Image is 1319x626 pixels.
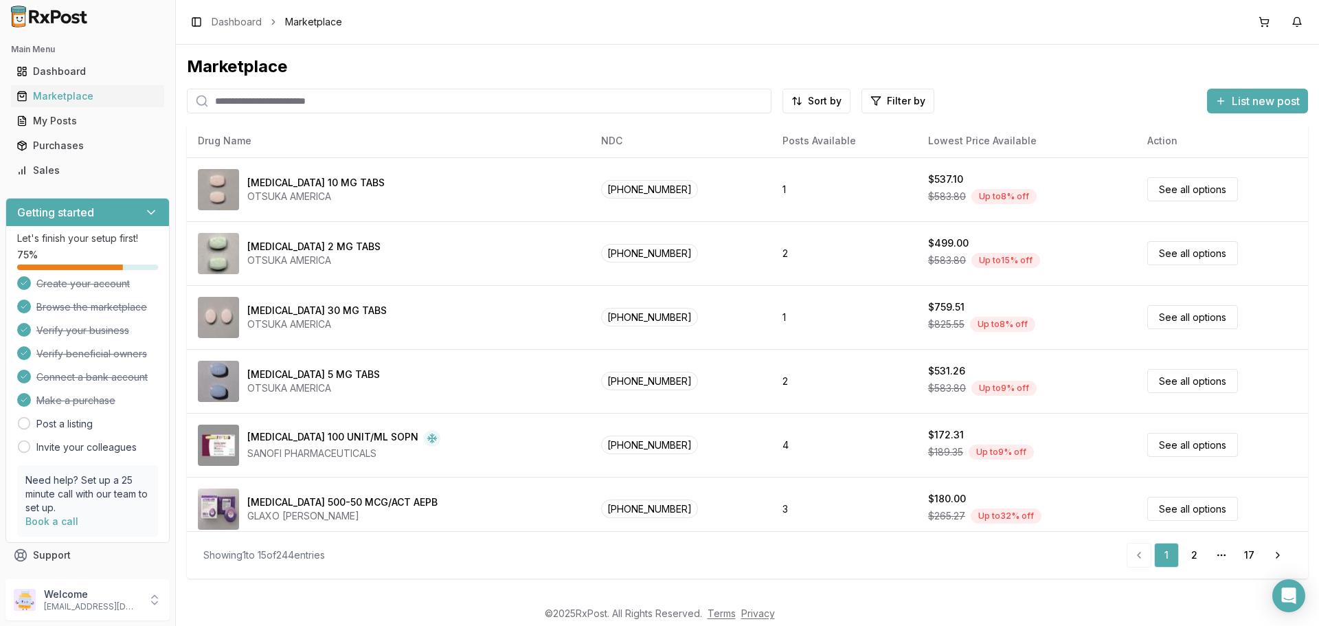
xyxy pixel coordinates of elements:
span: Sort by [808,94,842,108]
img: Admelog SoloStar 100 UNIT/ML SOPN [198,425,239,466]
span: 75 % [17,248,38,262]
div: $499.00 [928,236,969,250]
nav: pagination [1127,543,1292,568]
span: $583.80 [928,381,966,395]
p: Welcome [44,588,139,601]
button: Purchases [5,135,170,157]
div: Showing 1 to 15 of 244 entries [203,548,325,562]
img: RxPost Logo [5,5,93,27]
a: See all options [1147,369,1238,393]
div: Marketplace [16,89,159,103]
span: $189.35 [928,445,963,459]
a: 2 [1182,543,1206,568]
a: Dashboard [212,15,262,29]
div: [MEDICAL_DATA] 30 MG TABS [247,304,387,317]
button: Filter by [861,89,934,113]
span: Feedback [33,573,80,587]
img: Advair Diskus 500-50 MCG/ACT AEPB [198,489,239,530]
a: 1 [1154,543,1179,568]
a: Book a call [25,515,78,527]
img: User avatar [14,589,36,611]
td: 1 [771,157,917,221]
img: Abilify 2 MG TABS [198,233,239,274]
div: Sales [16,164,159,177]
span: Verify beneficial owners [36,347,147,361]
div: My Posts [16,114,159,128]
td: 1 [771,285,917,349]
span: [PHONE_NUMBER] [601,372,698,390]
div: OTSUKA AMERICA [247,317,387,331]
a: See all options [1147,177,1238,201]
a: 17 [1237,543,1261,568]
span: [PHONE_NUMBER] [601,500,698,518]
div: Up to 8 % off [971,189,1037,204]
div: Up to 32 % off [971,508,1041,524]
div: [MEDICAL_DATA] 5 MG TABS [247,368,380,381]
div: $180.00 [928,492,966,506]
span: Browse the marketplace [36,300,147,314]
a: Invite your colleagues [36,440,137,454]
p: Need help? Set up a 25 minute call with our team to set up. [25,473,150,515]
nav: breadcrumb [212,15,342,29]
div: Dashboard [16,65,159,78]
div: Up to 9 % off [971,381,1037,396]
button: Support [5,543,170,568]
div: [MEDICAL_DATA] 500-50 MCG/ACT AEPB [247,495,438,509]
div: [MEDICAL_DATA] 10 MG TABS [247,176,385,190]
span: Verify your business [36,324,129,337]
button: Dashboard [5,60,170,82]
a: Marketplace [11,84,164,109]
button: Sales [5,159,170,181]
button: My Posts [5,110,170,132]
th: NDC [590,124,771,157]
div: $172.31 [928,428,964,442]
a: Dashboard [11,59,164,84]
p: [EMAIL_ADDRESS][DOMAIN_NAME] [44,601,139,612]
button: Feedback [5,568,170,592]
span: [PHONE_NUMBER] [601,244,698,262]
button: Sort by [782,89,850,113]
div: Purchases [16,139,159,153]
div: [MEDICAL_DATA] 2 MG TABS [247,240,381,254]
th: Posts Available [771,124,917,157]
div: $531.26 [928,364,965,378]
td: 3 [771,477,917,541]
p: Let's finish your setup first! [17,232,158,245]
button: List new post [1207,89,1308,113]
img: Abilify 5 MG TABS [198,361,239,402]
a: Sales [11,158,164,183]
img: Abilify 30 MG TABS [198,297,239,338]
th: Lowest Price Available [917,124,1136,157]
div: GLAXO [PERSON_NAME] [247,509,438,523]
div: Up to 8 % off [970,317,1035,332]
td: 2 [771,221,917,285]
span: Create your account [36,277,130,291]
button: Marketplace [5,85,170,107]
span: List new post [1232,93,1300,109]
span: $583.80 [928,190,966,203]
h3: Getting started [17,204,94,221]
a: My Posts [11,109,164,133]
span: $265.27 [928,509,965,523]
span: [PHONE_NUMBER] [601,180,698,199]
div: Up to 9 % off [969,445,1034,460]
span: [PHONE_NUMBER] [601,308,698,326]
th: Action [1136,124,1308,157]
a: Terms [708,607,736,619]
a: See all options [1147,433,1238,457]
div: SANOFI PHARMACEUTICALS [247,447,440,460]
span: Filter by [887,94,925,108]
div: Up to 15 % off [971,253,1040,268]
div: OTSUKA AMERICA [247,190,385,203]
div: $537.10 [928,172,963,186]
a: See all options [1147,497,1238,521]
a: Purchases [11,133,164,158]
span: [PHONE_NUMBER] [601,436,698,454]
div: [MEDICAL_DATA] 100 UNIT/ML SOPN [247,430,418,447]
a: Privacy [741,607,775,619]
td: 2 [771,349,917,413]
span: Make a purchase [36,394,115,407]
td: 4 [771,413,917,477]
th: Drug Name [187,124,590,157]
a: Post a listing [36,417,93,431]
